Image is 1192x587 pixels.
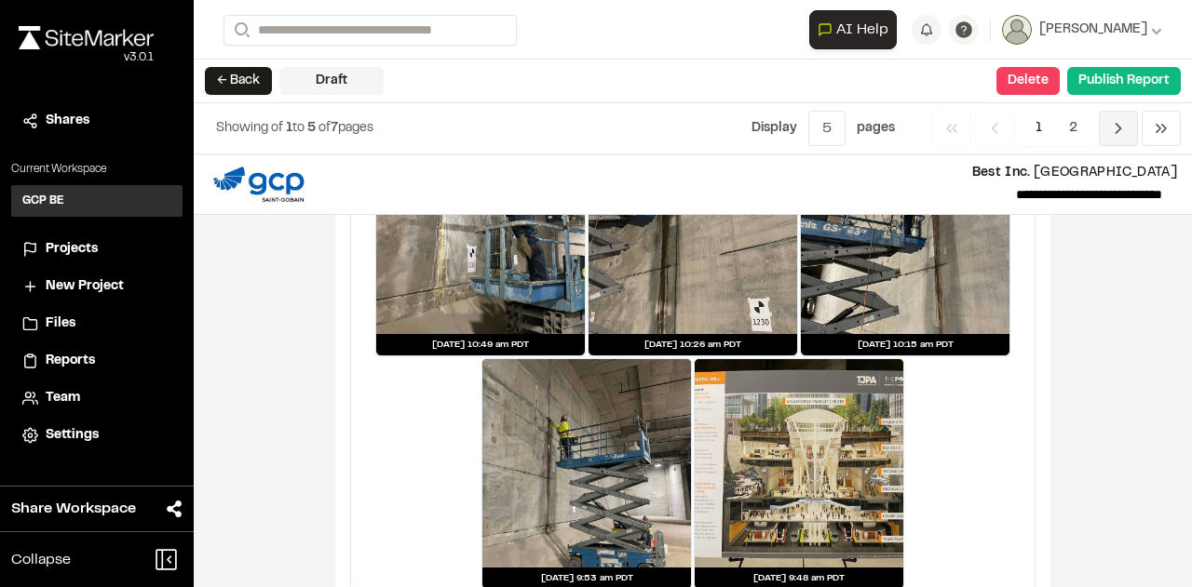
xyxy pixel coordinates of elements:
a: Projects [22,239,171,260]
span: 2 [1055,111,1091,146]
button: Search [223,15,257,46]
a: Shares [22,111,171,131]
span: Share Workspace [11,498,136,520]
nav: Navigation [932,111,1181,146]
span: 1 [1022,111,1056,146]
span: Best Inc. [972,167,1031,179]
a: Reports [22,351,171,371]
a: Settings [22,425,171,446]
span: 7 [331,123,338,134]
span: Team [46,388,80,408]
span: Reports [46,351,95,371]
p: to of pages [216,118,373,139]
a: [DATE] 10:49 am PDT [375,125,586,356]
img: rebrand.png [19,26,154,49]
a: [DATE] 10:26 am PDT [588,125,798,356]
img: User [1002,15,1032,45]
button: ← Back [205,67,272,95]
button: Publish Report [1067,67,1181,95]
a: Files [22,314,171,334]
h3: GCP BE [22,193,64,209]
div: [DATE] 10:26 am PDT [589,334,797,355]
span: Projects [46,239,98,260]
span: 5 [307,123,316,134]
p: [GEOGRAPHIC_DATA] [323,163,1177,183]
span: Settings [46,425,99,446]
div: [DATE] 10:15 am PDT [801,334,1009,355]
a: Team [22,388,171,408]
button: [PERSON_NAME] [1002,15,1162,45]
button: 5 [808,111,846,146]
div: Open AI Assistant [809,10,904,49]
span: [PERSON_NAME] [1039,20,1147,40]
span: Files [46,314,75,334]
a: [DATE] 10:15 am PDT [800,125,1010,356]
img: file [209,162,308,207]
p: Current Workspace [11,161,183,178]
p: page s [857,118,895,139]
button: Open AI Assistant [809,10,897,49]
p: Display [752,118,797,139]
span: Collapse [11,549,71,571]
button: Delete [996,67,1060,95]
a: New Project [22,276,171,297]
div: Draft [279,67,384,95]
span: New Project [46,276,124,297]
div: [DATE] 10:49 am PDT [376,334,585,355]
span: Showing of [216,123,286,134]
span: 1 [286,123,292,134]
span: Shares [46,111,89,131]
div: Oh geez...please don't... [19,49,154,66]
span: AI Help [836,19,888,41]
